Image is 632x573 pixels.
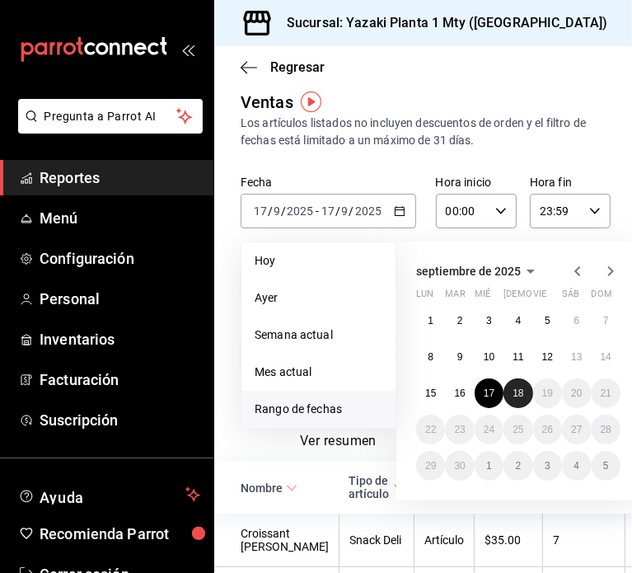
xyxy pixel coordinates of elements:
[533,289,546,306] abbr: viernes
[601,387,611,399] abbr: 21 de septiembre de 2025
[475,451,503,481] button: 1 de octubre de 2025
[445,415,474,444] button: 23 de septiembre de 2025
[416,451,445,481] button: 29 de septiembre de 2025
[513,424,523,435] abbr: 25 de septiembre de 2025
[428,351,433,363] abbr: 8 de septiembre de 2025
[503,289,601,306] abbr: jueves
[349,204,354,218] span: /
[40,247,200,270] span: Configuración
[454,460,465,472] abbr: 30 de septiembre de 2025
[592,342,620,372] button: 14 de septiembre de 2025
[513,351,523,363] abbr: 11 de septiembre de 2025
[542,351,553,363] abbr: 12 de septiembre de 2025
[241,115,606,149] div: Los artículos listados no incluyen descuentos de orden y el filtro de fechas está limitado a un m...
[603,315,609,326] abbr: 7 de septiembre de 2025
[241,59,325,75] button: Regresar
[339,514,414,567] td: Snack Deli
[255,289,382,307] span: Ayer
[273,204,281,218] input: --
[300,433,489,461] div: navigation tabs
[571,424,582,435] abbr: 27 de septiembre de 2025
[428,315,433,326] abbr: 1 de septiembre de 2025
[241,481,283,495] div: Nombre
[349,474,390,500] div: Tipo de artículo
[545,460,550,472] abbr: 3 de octubre de 2025
[475,342,503,372] button: 10 de septiembre de 2025
[255,252,382,270] span: Hoy
[40,288,200,310] span: Personal
[40,523,200,545] span: Recomienda Parrot
[454,424,465,435] abbr: 23 de septiembre de 2025
[18,99,203,134] button: Pregunta a Parrot AI
[341,204,349,218] input: --
[475,306,503,336] button: 3 de septiembre de 2025
[416,306,445,336] button: 1 de septiembre de 2025
[241,481,297,495] span: Nombre
[349,474,405,500] span: Tipo de artículo
[416,342,445,372] button: 8 de septiembre de 2025
[241,90,293,115] div: Ventas
[484,424,494,435] abbr: 24 de septiembre de 2025
[516,460,522,472] abbr: 2 de octubre de 2025
[425,387,436,399] abbr: 15 de septiembre de 2025
[562,378,591,408] button: 20 de septiembre de 2025
[533,306,562,336] button: 5 de septiembre de 2025
[503,378,532,408] button: 18 de septiembre de 2025
[454,387,465,399] abbr: 16 de septiembre de 2025
[425,424,436,435] abbr: 22 de septiembre de 2025
[416,415,445,444] button: 22 de septiembre de 2025
[274,13,607,33] h3: Sucursal: Yazaki Planta 1 Mty ([GEOGRAPHIC_DATA])
[562,306,591,336] button: 6 de septiembre de 2025
[416,265,521,278] span: septiembre de 2025
[592,289,612,306] abbr: domingo
[475,514,543,567] td: $35.00
[12,120,203,137] a: Pregunta a Parrot AI
[592,306,620,336] button: 7 de septiembre de 2025
[533,415,562,444] button: 26 de septiembre de 2025
[416,261,541,281] button: septiembre de 2025
[562,342,591,372] button: 13 de septiembre de 2025
[286,204,314,218] input: ----
[40,167,200,189] span: Reportes
[542,387,553,399] abbr: 19 de septiembre de 2025
[214,514,339,567] td: Croissant [PERSON_NAME]
[255,364,382,381] span: Mes actual
[571,351,582,363] abbr: 13 de septiembre de 2025
[562,415,591,444] button: 27 de septiembre de 2025
[475,378,503,408] button: 17 de septiembre de 2025
[486,460,492,472] abbr: 1 de octubre de 2025
[592,415,620,444] button: 28 de septiembre de 2025
[562,289,579,306] abbr: sábado
[592,451,620,481] button: 5 de octubre de 2025
[445,342,474,372] button: 9 de septiembre de 2025
[503,451,532,481] button: 2 de octubre de 2025
[40,328,200,350] span: Inventarios
[241,177,416,189] label: Fecha
[592,378,620,408] button: 21 de septiembre de 2025
[486,315,492,326] abbr: 3 de septiembre de 2025
[533,342,562,372] button: 12 de septiembre de 2025
[268,204,273,218] span: /
[562,451,591,481] button: 4 de octubre de 2025
[44,108,177,125] span: Pregunta a Parrot AI
[436,177,517,189] label: Hora inicio
[573,315,579,326] abbr: 6 de septiembre de 2025
[475,289,490,306] abbr: miércoles
[503,415,532,444] button: 25 de septiembre de 2025
[543,514,625,567] td: 7
[601,424,611,435] abbr: 28 de septiembre de 2025
[414,514,475,567] td: Artículo
[354,204,382,218] input: ----
[603,460,609,472] abbr: 5 de octubre de 2025
[301,92,321,112] img: Tooltip marker
[40,207,200,229] span: Menú
[281,204,286,218] span: /
[335,204,340,218] span: /
[40,369,200,391] span: Facturación
[601,351,611,363] abbr: 14 de septiembre de 2025
[542,424,553,435] abbr: 26 de septiembre de 2025
[300,433,377,461] button: Ver resumen
[573,460,579,472] abbr: 4 de octubre de 2025
[533,378,562,408] button: 19 de septiembre de 2025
